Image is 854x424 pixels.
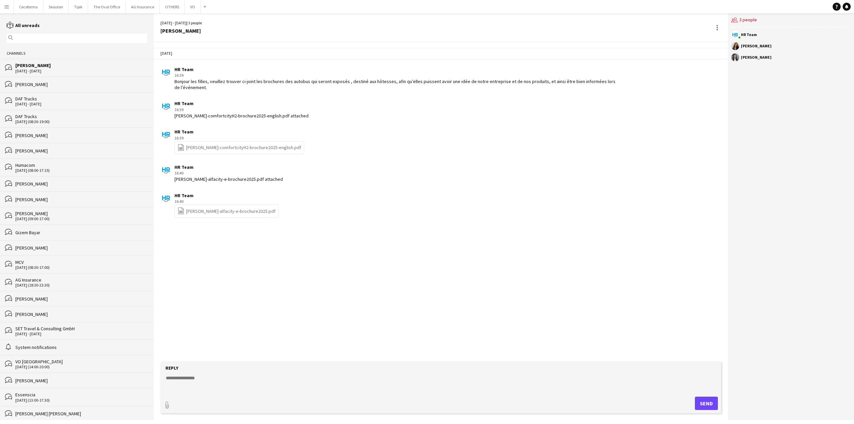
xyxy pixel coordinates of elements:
[15,344,147,350] div: System notifications
[15,245,147,251] div: [PERSON_NAME]
[174,135,304,141] div: 16:39
[69,0,88,13] button: Tipik
[160,28,202,34] div: [PERSON_NAME]
[15,69,147,73] div: [DATE] - [DATE]
[15,411,147,417] div: [PERSON_NAME] [PERSON_NAME]
[741,33,757,37] div: HR Team
[15,359,147,365] div: VO [GEOGRAPHIC_DATA]
[15,102,147,106] div: [DATE] - [DATE]
[126,0,160,13] button: AG Insurance
[15,81,147,87] div: [PERSON_NAME]
[174,129,304,135] div: HR Team
[15,132,147,138] div: [PERSON_NAME]
[174,198,279,204] div: 16:40
[160,20,202,26] div: [DATE] - [DATE] | 3 people
[174,192,279,198] div: HR Team
[741,44,772,48] div: [PERSON_NAME]
[15,181,147,187] div: [PERSON_NAME]
[165,365,178,371] label: Reply
[88,0,126,13] button: The Oval Office
[177,207,276,215] a: [PERSON_NAME]-alfacity-e-brochure2025.pdf
[174,107,309,113] div: 16:39
[174,78,620,90] div: Bonjour les filles, veuillez trouver ci-joint les brochures des autobus qui seront exposés , dest...
[15,326,147,332] div: SET Travel & Consulting GmbH
[174,164,283,170] div: HR Team
[174,72,620,78] div: 16:39
[15,230,147,236] div: Gizem Bayar
[14,0,43,13] button: Cecoforma
[695,397,718,410] button: Send
[174,100,309,106] div: HR Team
[174,176,283,182] div: [PERSON_NAME]-alfacity-e-brochure2025.pdf attached
[177,144,301,151] a: [PERSON_NAME]-comfortcityH2-brochure2025-english.pdf
[15,162,147,168] div: Humacom
[15,113,147,119] div: DAF Trucks
[15,378,147,384] div: [PERSON_NAME]
[15,148,147,154] div: [PERSON_NAME]
[15,259,147,265] div: MCV
[7,22,40,28] a: All unreads
[15,265,147,270] div: [DATE] (08:30-17:00)
[15,283,147,288] div: [DATE] (18:30-23:30)
[15,168,147,173] div: [DATE] (08:00-17:15)
[174,66,620,72] div: HR Team
[15,311,147,317] div: [PERSON_NAME]
[15,296,147,302] div: [PERSON_NAME]
[154,48,728,59] div: [DATE]
[15,196,147,202] div: [PERSON_NAME]
[15,365,147,369] div: [DATE] (14:00-20:00)
[15,217,147,221] div: [DATE] (09:00-17:00)
[15,332,147,336] div: [DATE] - [DATE]
[43,0,69,13] button: Seauton
[160,0,185,13] button: OTHERS
[174,113,309,119] div: [PERSON_NAME]-comfortcityH2-brochure2025-english.pdf attached
[15,398,147,403] div: [DATE] (13:00-17:30)
[15,62,147,68] div: [PERSON_NAME]
[15,277,147,283] div: AG Insurance
[731,13,851,27] div: 3 people
[174,170,283,176] div: 16:40
[741,55,772,59] div: [PERSON_NAME]
[15,119,147,124] div: [DATE] (08:30-19:00)
[185,0,201,13] button: VO
[15,392,147,398] div: Essenscia
[15,96,147,102] div: DAF Trucks
[15,210,147,217] div: [PERSON_NAME]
